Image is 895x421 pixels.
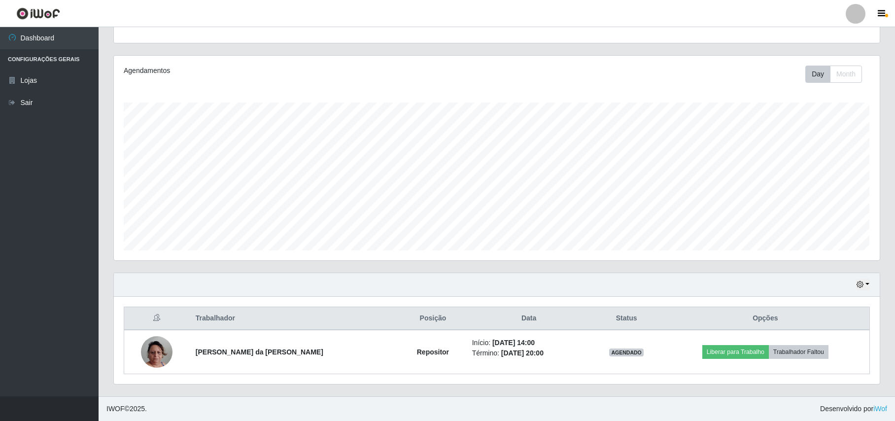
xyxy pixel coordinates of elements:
[106,404,147,414] span: © 2025 .
[417,348,449,356] strong: Repositor
[466,307,592,330] th: Data
[830,66,862,83] button: Month
[16,7,60,20] img: CoreUI Logo
[769,345,828,359] button: Trabalhador Faltou
[472,348,586,358] li: Término:
[702,345,769,359] button: Liberar para Trabalho
[196,348,323,356] strong: [PERSON_NAME] da [PERSON_NAME]
[805,66,862,83] div: First group
[805,66,830,83] button: Day
[190,307,400,330] th: Trabalhador
[501,349,544,357] time: [DATE] 20:00
[661,307,870,330] th: Opções
[873,405,887,413] a: iWof
[805,66,870,83] div: Toolbar with button groups
[592,307,661,330] th: Status
[472,338,586,348] li: Início:
[492,339,535,347] time: [DATE] 14:00
[820,404,887,414] span: Desenvolvido por
[124,66,426,76] div: Agendamentos
[400,307,466,330] th: Posição
[141,324,172,380] img: 1737254952637.jpeg
[609,349,644,356] span: AGENDADO
[106,405,125,413] span: IWOF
